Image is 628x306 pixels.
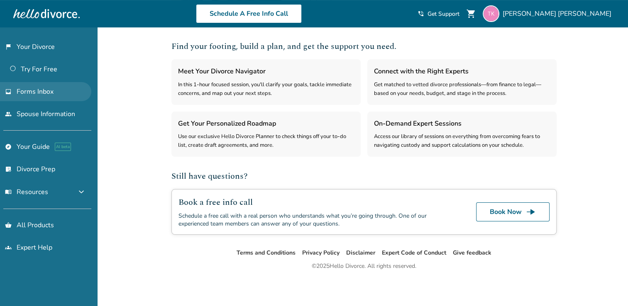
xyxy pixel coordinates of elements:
[374,80,550,98] div: Get matched to vetted divorce professionals—from finance to legal—based on your needs, budget, an...
[428,10,459,18] span: Get Support
[5,44,12,50] span: flag_2
[5,111,12,117] span: people
[418,10,459,18] a: phone_in_talkGet Support
[374,118,550,129] h3: On-Demand Expert Sessions
[5,88,12,95] span: inbox
[5,189,12,195] span: menu_book
[483,5,499,22] img: tammielkelley@gmail.com
[312,261,416,271] div: © 2025 Hello Divorce. All rights reserved.
[5,222,12,228] span: shopping_basket
[178,118,354,129] h3: Get Your Personalized Roadmap
[237,249,296,257] a: Terms and Conditions
[76,187,86,197] span: expand_more
[178,132,354,150] div: Use our exclusive Hello Divorce Planner to check things off your to-do list, create draft agreeme...
[17,87,54,96] span: Forms Inbox
[171,170,557,182] h2: Still have questions?
[586,266,628,306] iframe: Chat Widget
[526,207,536,217] span: line_end_arrow
[5,143,12,150] span: explore
[374,132,550,150] div: Access our library of sessions on everything from overcoming fears to navigating custody and supp...
[5,244,12,251] span: groups
[178,80,354,98] div: In this 1-hour focused session, you'll clarify your goals, tackle immediate concerns, and map out...
[476,202,550,221] a: Book Nowline_end_arrow
[418,10,424,17] span: phone_in_talk
[503,9,615,18] span: [PERSON_NAME] [PERSON_NAME]
[5,166,12,172] span: list_alt_check
[374,66,550,77] h3: Connect with the Right Experts
[346,248,375,258] li: Disclaimer
[382,249,446,257] a: Expert Code of Conduct
[55,143,71,151] span: AI beta
[178,66,354,77] h3: Meet Your Divorce Navigator
[466,9,476,19] span: shopping_cart
[5,187,48,197] span: Resources
[178,212,456,228] div: Schedule a free call with a real person who understands what you’re going through. One of our exp...
[302,249,340,257] a: Privacy Policy
[453,248,491,258] li: Give feedback
[178,196,456,209] h2: Book a free info call
[171,40,557,53] h2: Find your footing, build a plan, and get the support you need.
[196,4,302,23] a: Schedule A Free Info Call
